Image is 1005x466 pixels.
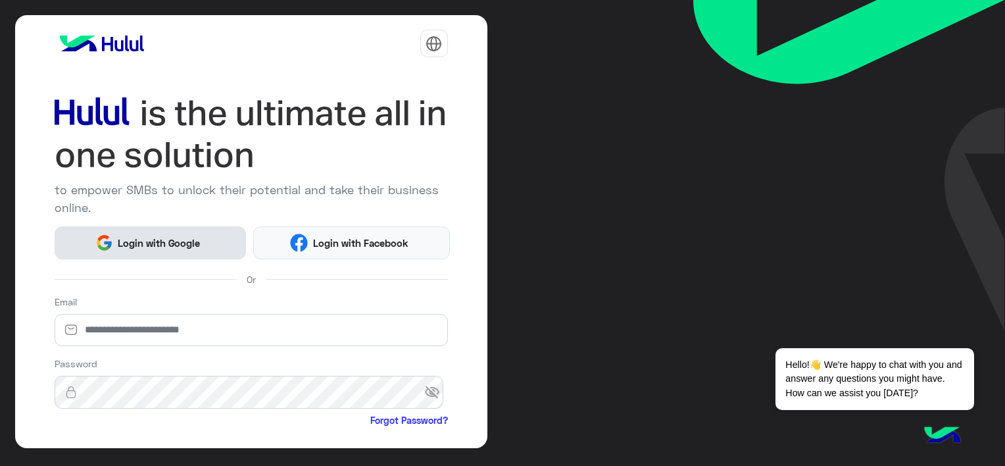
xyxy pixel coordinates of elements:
[55,30,149,57] img: logo
[370,413,448,427] a: Forgot Password?
[55,92,448,176] img: hululLoginTitle_EN.svg
[247,272,256,286] span: Or
[919,413,966,459] img: hulul-logo.png
[55,181,448,217] p: to empower SMBs to unlock their potential and take their business online.
[55,226,247,259] button: Login with Google
[253,226,450,259] button: Login with Facebook
[55,357,97,371] label: Password
[424,380,448,404] span: visibility_off
[426,36,442,52] img: tab
[55,323,87,336] img: email
[113,236,205,251] span: Login with Google
[55,295,77,309] label: Email
[55,386,87,399] img: lock
[775,348,973,410] span: Hello!👋 We're happy to chat with you and answer any questions you might have. How can we assist y...
[290,234,308,251] img: Facebook
[95,234,113,251] img: Google
[308,236,413,251] span: Login with Facebook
